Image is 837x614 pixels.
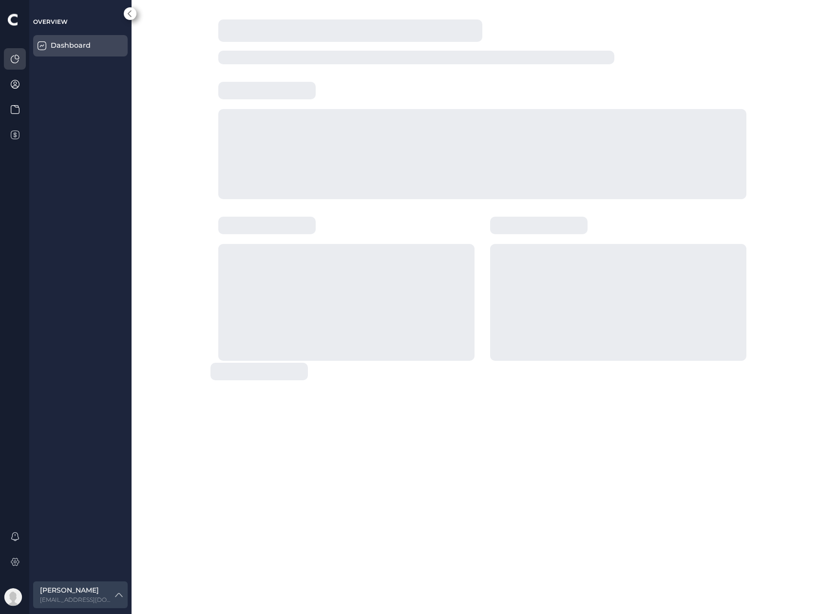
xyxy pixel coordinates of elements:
[490,244,746,361] span: ‌
[210,363,308,380] span: ‌
[218,244,475,361] span: ‌
[218,51,614,64] span: ‌
[51,40,91,51] div: Dashboard
[33,18,68,25] span: OVERVIEW
[40,595,113,604] label: droger978@gmail.com
[490,217,588,234] span: ‌
[218,82,316,99] span: ‌
[218,19,482,42] span: ‌
[218,109,746,199] span: ‌
[4,588,22,608] img: Avatar
[40,585,113,595] label: [PERSON_NAME]
[218,217,316,234] span: ‌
